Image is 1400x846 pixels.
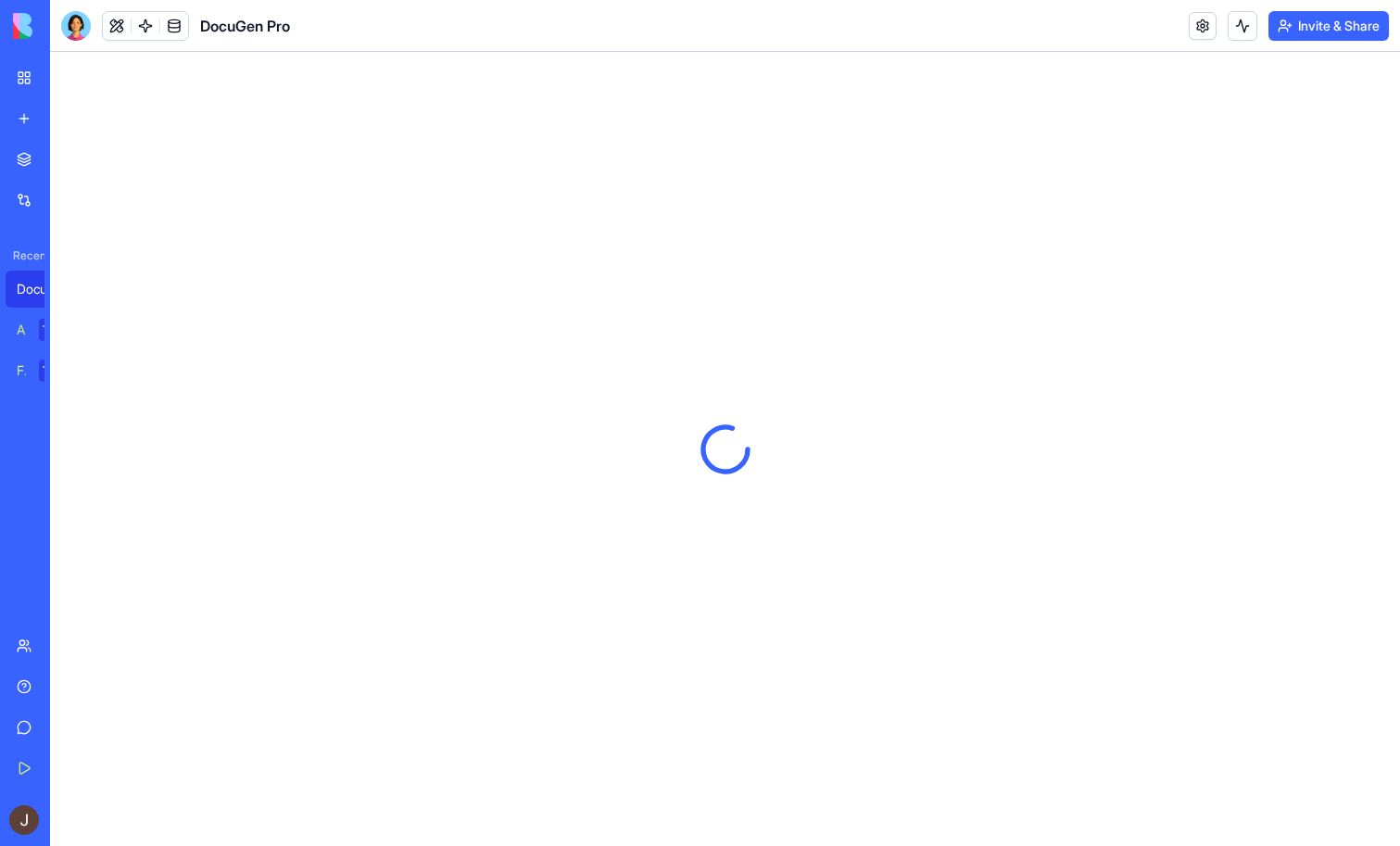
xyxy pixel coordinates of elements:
span: DocuGen Pro [200,15,290,37]
div: TRY [39,360,69,382]
a: Feedback FormTRY [6,352,80,389]
img: ACg8ocLaYBn22kpHY2AkcBV75FAMor_0tvF4GefqoRYZ8q31V8YSxQ=s96-c [9,805,39,835]
div: AI Logo Generator [17,321,26,339]
div: DocuGen Pro [17,280,69,298]
a: AI Logo GeneratorTRY [6,311,80,348]
div: TRY [39,319,69,341]
span: Recent [6,248,44,263]
a: DocuGen Pro [6,271,80,308]
button: Invite & Share [1268,11,1389,41]
div: Feedback Form [17,361,26,380]
img: logo [13,13,128,39]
